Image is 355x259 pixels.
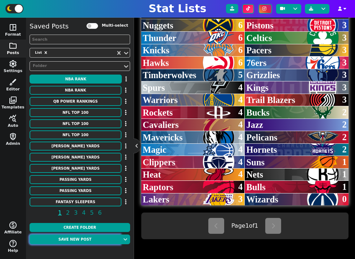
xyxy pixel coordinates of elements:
button: Next Page [265,218,281,234]
div: Remove List [43,49,49,56]
button: Fantasy Sleepers [30,197,121,206]
span: 1 [57,208,63,217]
span: Nets [247,170,263,179]
input: Search [30,35,130,44]
span: space_dashboard [9,23,17,32]
span: Raptors [143,182,173,192]
span: 5 [238,68,243,82]
span: 3 [342,68,346,82]
span: 2 [342,131,346,144]
span: Wizards [247,195,278,204]
button: Previous Page [208,218,224,234]
button: Passing Yards [30,186,121,195]
span: query_stats [9,114,17,123]
button: Save new post [30,235,120,244]
span: Cavaliers [143,120,179,130]
span: 2 [342,118,346,131]
span: folder [9,41,17,50]
span: 2 [342,143,346,156]
span: 6 [97,208,103,217]
span: Celtics [247,33,272,43]
button: QB POWER RANKINGS [30,97,121,106]
span: Timberwolves [143,70,196,80]
span: 2 [65,208,71,217]
span: shield_person [9,132,17,141]
button: [PERSON_NAME] YARDS [30,142,121,151]
button: NFL TOP 100 [30,119,121,128]
span: monetization_on [9,221,17,229]
span: Trail Blazers [247,95,296,105]
span: 4 [238,93,243,107]
span: Rockets [143,108,173,117]
span: 3 [342,93,346,107]
span: 5 [89,208,95,217]
span: Clippers [143,157,175,167]
span: Page 1 of 1 [231,222,258,230]
span: Pelicans [247,133,278,142]
span: Pacers [247,45,272,55]
span: 3 [342,19,346,32]
button: NBA RANK [30,75,122,84]
span: 1 [342,180,346,194]
span: Heat [143,170,161,179]
span: Nuggets [143,21,173,30]
span: Spurs [143,83,165,93]
button: NFL TOP 100 [30,108,121,117]
button: NFL TOP 100 [30,130,121,139]
span: Mavericks [143,133,183,142]
span: 1 [342,156,346,169]
span: Bulls [247,182,266,192]
span: 4 [238,168,243,181]
span: 6 [238,31,243,45]
span: Warriors [143,95,178,105]
span: brush [9,78,17,86]
span: Bucks [247,108,270,117]
label: Multi-select [102,23,128,29]
span: 6 [238,19,243,32]
button: Create Folder [30,223,130,232]
span: 2 [342,106,346,119]
span: Hornets [247,145,277,155]
span: 3 [342,81,346,94]
span: Magic [143,145,167,155]
div: Folder [33,63,120,69]
span: 4 [238,81,243,94]
span: Lakers [143,195,169,204]
span: 4 [81,208,87,217]
span: 4 [238,143,243,156]
span: 6 [238,44,243,57]
span: help [9,239,17,248]
button: [PERSON_NAME] Yards [30,164,121,173]
span: photo_library [9,96,17,104]
span: 3 [342,44,346,57]
span: 4 [238,118,243,131]
span: 4 [238,106,243,119]
h1: Stat Lists [148,2,206,15]
span: Thunder [143,33,176,43]
span: Suns [247,157,265,167]
span: 0 [342,193,346,206]
span: Grizzlies [247,70,280,80]
button: Passing Yards [30,175,121,184]
span: 3 [342,56,346,70]
span: 3 [342,31,346,45]
span: 3 [73,208,79,217]
span: Kings [247,83,269,93]
span: settings [9,59,17,68]
span: 4 [238,131,243,144]
span: Jazz [247,120,263,130]
span: 4 [238,156,243,169]
button: [PERSON_NAME] Yards [30,153,121,162]
h5: Saved Posts [30,22,68,30]
span: 6 [238,56,243,70]
span: Knicks [143,45,169,55]
span: 76ers [247,58,267,68]
div: List [33,49,43,56]
span: 4 [238,180,243,194]
span: 1 [342,168,346,181]
span: Pistons [247,21,274,30]
button: NBA RANK [30,86,121,95]
span: Hawks [143,58,169,68]
span: 3 [238,193,243,206]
